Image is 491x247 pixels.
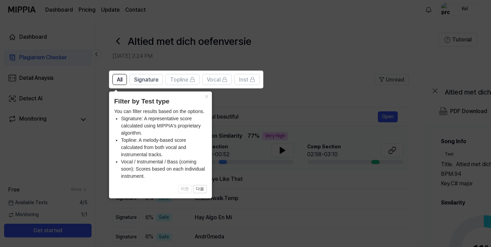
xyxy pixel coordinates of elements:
span: Signature [134,76,158,84]
span: Inst [239,76,248,84]
div: You can filter results based on the options. [114,108,207,180]
li: Topline: A melody-based score calculated from both vocal and instrumental tracks. [121,137,207,158]
header: Filter by Test type [114,97,207,107]
button: Vocal [202,74,232,85]
button: All [112,74,127,85]
li: Vocal / Instrumental / Bass (coming soon): Scores based on each individual instrument. [121,158,207,180]
span: All [117,76,122,84]
button: Signature [130,74,163,85]
span: Vocal [207,76,220,84]
button: Topline [166,74,200,85]
button: Inst [235,74,260,85]
button: Close [201,91,212,101]
button: 다음 [193,185,207,193]
span: Topline [170,76,188,84]
li: Signature: A representative score calculated using MIPPIA's proprietary algorithm. [121,115,207,137]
